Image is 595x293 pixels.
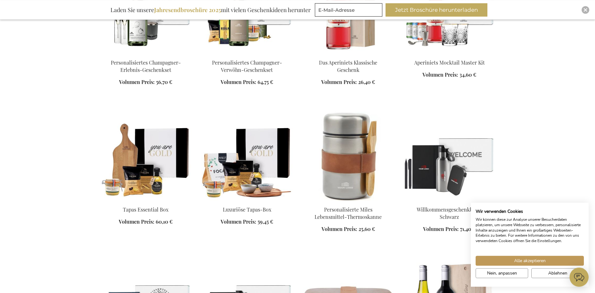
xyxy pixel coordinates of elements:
img: Welcome Aboard Gift Box - Black [404,112,495,201]
span: 59,45 € [258,218,273,225]
a: Personalisiertes Champagner-Erlebnis-Geschenkset [100,51,191,57]
a: Volumen Preis: 59,45 € [221,218,273,226]
span: 26,40 € [358,79,375,85]
a: Tapas Essential Box [100,198,191,204]
a: Personalisierte Miles Lebensmittel-Thermoskanne [315,206,382,220]
a: Willkommensgeschenkbox - Schwarz [417,206,482,220]
img: Personalised Miles Food Thermos [303,112,394,201]
a: Volumen Preis: 25,60 € [322,226,375,233]
a: Volumen Preis: 26,40 € [321,79,375,86]
a: Volumen Preis: 34,60 € [422,71,476,79]
a: Volumen Preis: 71,40 € [423,226,476,233]
span: 71,40 € [460,226,476,232]
a: Welcome Aboard Gift Box - Black [404,198,495,204]
button: Akzeptieren Sie alle cookies [476,256,584,266]
img: Close [584,8,587,12]
a: Das Aperiniets Klassische Geschenk [319,59,377,73]
b: Jahresendbroschüre 2025 [154,6,221,14]
div: Laden Sie unsere mit vielen Geschenkideen herunter [108,3,314,17]
a: Tapas Essential Box [123,206,168,213]
span: Volumen Preis: [119,218,154,225]
a: Personalisiertes Champagner-Erlebnis-Geschenkset [111,59,181,73]
span: 34,60 € [459,71,476,78]
span: Nein, anpassen [487,270,517,276]
a: Volumen Preis: 56,70 € [119,79,172,86]
input: E-Mail-Adresse [315,3,382,17]
span: Volumen Preis: [422,71,458,78]
form: marketing offers and promotions [315,3,384,18]
img: Tapas Essential Box [100,112,191,201]
a: Luxury Tapas Box [202,198,293,204]
span: 60,10 € [156,218,173,225]
h2: Wir verwenden Cookies [476,209,584,214]
a: Personalisiertes Champagner-Verwöhn-Geschenkset [212,59,282,73]
button: Alle verweigern cookies [531,268,584,278]
iframe: belco-activator-frame [570,268,589,287]
a: Volumen Preis: 60,10 € [119,218,173,226]
span: Volumen Preis: [423,226,459,232]
span: Volumen Preis: [221,218,256,225]
a: Personalised Miles Food Thermos [303,198,394,204]
span: Volumen Preis: [321,79,357,85]
span: 25,60 € [358,226,375,232]
div: Close [582,6,589,14]
a: Personalisiertes Champagner-Verwöhn-Geschenkset [202,51,293,57]
span: 64,75 € [258,79,273,85]
p: Wir können diese zur Analyse unserer Besucherdaten platzieren, um unsere Webseite zu verbessern, ... [476,217,584,244]
span: Volumen Preis: [221,79,256,85]
span: Volumen Preis: [322,226,357,232]
span: Alle akzeptieren [514,257,546,264]
button: cookie Einstellungen anpassen [476,268,528,278]
a: Aperiniets Mocktail Master Kit [414,59,485,66]
span: Volumen Preis: [119,79,155,85]
a: Aperiniets Mocktail Master Kit Aperiniets Mocktail Master Kit [404,51,495,57]
span: Ablehnen [548,270,567,276]
button: Jetzt Broschüre herunterladen [386,3,487,17]
a: Das Aperiniets Klassische Geschenk Das Aperiniets Klassische Geschenk [303,51,394,57]
a: Luxuriöse Tapas-Box [223,206,271,213]
img: Luxury Tapas Box [202,112,293,201]
a: Volumen Preis: 64,75 € [221,79,273,86]
span: 56,70 € [156,79,172,85]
